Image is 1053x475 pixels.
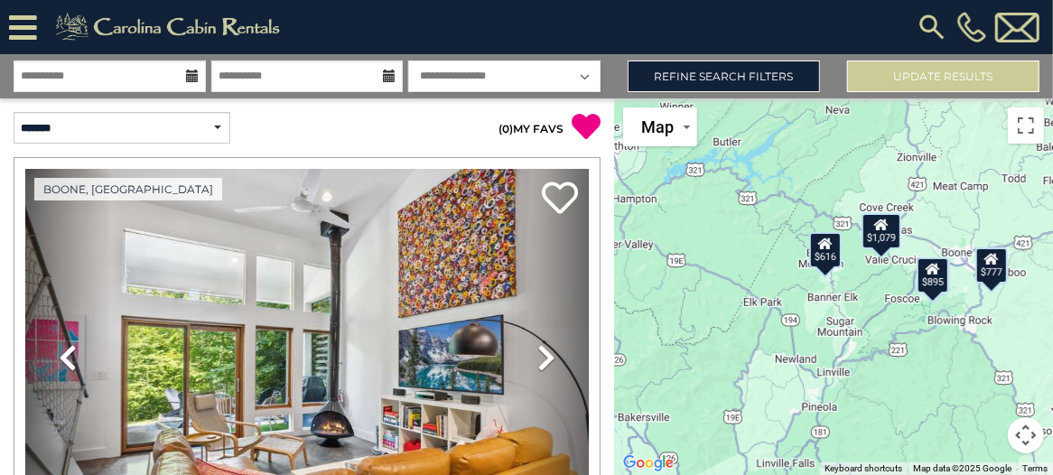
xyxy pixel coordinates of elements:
button: Keyboard shortcuts [825,462,902,475]
div: $616 [809,232,842,268]
a: Refine Search Filters [628,61,820,92]
button: Update Results [847,61,1039,92]
a: Boone, [GEOGRAPHIC_DATA] [34,178,222,200]
button: Change map style [623,107,697,146]
a: (0)MY FAVS [499,122,564,135]
span: Map data ©2025 Google [913,463,1011,473]
a: Open this area in Google Maps (opens a new window) [619,452,678,475]
img: search-regular.svg [916,11,948,43]
a: [PHONE_NUMBER] [953,12,991,42]
div: $1,079 [862,213,901,249]
span: Map [641,117,674,136]
img: Khaki-logo.png [46,9,295,45]
a: Terms (opens in new tab) [1022,463,1048,473]
div: $895 [917,256,949,293]
button: Toggle fullscreen view [1008,107,1044,144]
span: 0 [502,122,509,135]
div: $777 [975,247,1008,284]
span: ( ) [499,122,513,135]
button: Map camera controls [1008,417,1044,453]
img: Google [619,452,678,475]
